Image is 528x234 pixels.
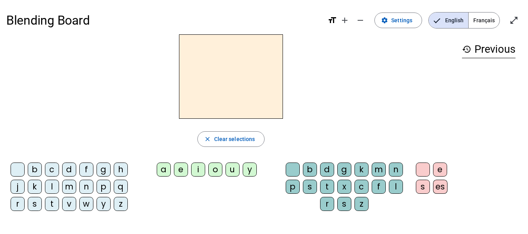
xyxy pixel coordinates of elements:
button: Enter full screen [506,13,522,28]
div: n [79,180,93,194]
button: Clear selections [197,131,265,147]
div: d [62,163,76,177]
div: a [157,163,171,177]
mat-icon: close [204,136,211,143]
div: k [28,180,42,194]
div: x [337,180,351,194]
div: k [354,163,369,177]
span: Settings [391,16,412,25]
div: r [320,197,334,211]
div: p [97,180,111,194]
button: Settings [374,13,422,28]
div: s [28,197,42,211]
button: Decrease font size [353,13,368,28]
div: b [28,163,42,177]
mat-icon: open_in_full [509,16,519,25]
div: n [389,163,403,177]
div: s [337,197,351,211]
div: l [45,180,59,194]
mat-icon: history [462,45,471,54]
div: y [97,197,111,211]
mat-icon: add [340,16,349,25]
div: g [337,163,351,177]
div: q [114,180,128,194]
div: s [303,180,317,194]
div: z [354,197,369,211]
h3: Previous [462,41,515,58]
mat-icon: settings [381,17,388,24]
div: l [389,180,403,194]
div: t [45,197,59,211]
div: r [11,197,25,211]
div: i [191,163,205,177]
div: h [114,163,128,177]
span: Français [469,13,499,28]
div: v [62,197,76,211]
span: English [429,13,468,28]
div: f [79,163,93,177]
div: c [45,163,59,177]
div: p [286,180,300,194]
div: m [372,163,386,177]
div: u [226,163,240,177]
div: y [243,163,257,177]
button: Increase font size [337,13,353,28]
div: s [416,180,430,194]
h1: Blending Board [6,8,321,33]
div: z [114,197,128,211]
div: j [11,180,25,194]
mat-icon: format_size [328,16,337,25]
mat-button-toggle-group: Language selection [428,12,500,29]
span: Clear selections [214,134,255,144]
div: e [433,163,447,177]
div: c [354,180,369,194]
div: e [174,163,188,177]
div: o [208,163,222,177]
div: m [62,180,76,194]
div: t [320,180,334,194]
div: f [372,180,386,194]
div: g [97,163,111,177]
div: b [303,163,317,177]
mat-icon: remove [356,16,365,25]
div: w [79,197,93,211]
div: es [433,180,447,194]
div: d [320,163,334,177]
